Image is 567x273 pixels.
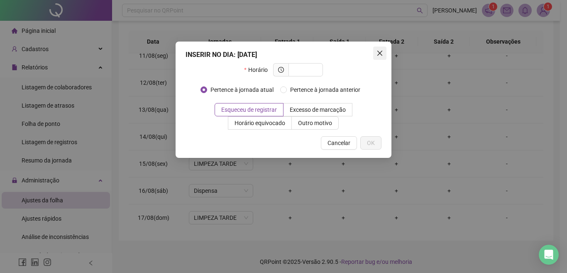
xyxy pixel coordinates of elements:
[278,67,284,73] span: clock-circle
[360,136,381,150] button: OK
[290,106,346,113] span: Excesso de marcação
[207,85,277,94] span: Pertence à jornada atual
[327,138,350,148] span: Cancelar
[244,63,273,76] label: Horário
[298,120,332,126] span: Outro motivo
[376,50,383,57] span: close
[373,47,386,60] button: Close
[539,245,559,265] div: Open Intercom Messenger
[287,85,364,94] span: Pertence à jornada anterior
[221,106,277,113] span: Esqueceu de registrar
[186,50,381,60] div: INSERIR NO DIA : [DATE]
[321,136,357,150] button: Cancelar
[235,120,285,126] span: Horário equivocado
